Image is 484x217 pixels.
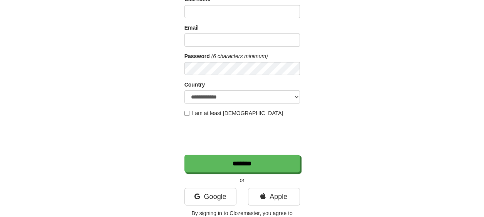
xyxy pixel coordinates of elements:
label: Country [184,81,205,88]
label: I am at least [DEMOGRAPHIC_DATA] [184,109,283,117]
em: (6 characters minimum) [211,53,268,59]
label: Email [184,24,199,32]
label: Password [184,52,210,60]
iframe: reCAPTCHA [184,121,301,151]
a: Apple [248,188,300,205]
p: or [184,176,300,184]
input: I am at least [DEMOGRAPHIC_DATA] [184,111,189,116]
a: Google [184,188,236,205]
